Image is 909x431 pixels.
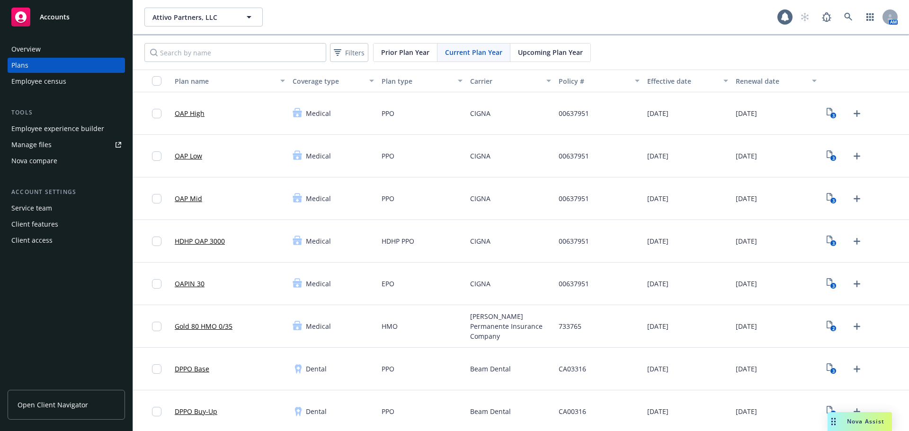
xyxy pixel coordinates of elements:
span: Medical [306,108,331,118]
a: Upload Plan Documents [849,319,864,334]
span: Medical [306,194,331,203]
div: Client features [11,217,58,232]
a: Switch app [861,8,880,26]
span: CIGNA [470,279,490,289]
text: 3 [832,283,835,289]
span: PPO [382,194,394,203]
div: Plans [11,58,28,73]
a: OAP Mid [175,194,202,203]
button: Carrier [466,70,555,92]
span: PPO [382,364,394,374]
span: Accounts [40,13,70,21]
input: Toggle Row Selected [152,364,161,374]
text: 3 [832,113,835,119]
span: [DATE] [647,406,668,416]
input: Toggle Row Selected [152,322,161,331]
input: Toggle Row Selected [152,151,161,161]
span: Filters [345,48,365,58]
span: 00637951 [559,236,589,246]
div: Coverage type [293,76,363,86]
a: Nova compare [8,153,125,168]
div: Effective date [647,76,718,86]
a: Upload Plan Documents [849,276,864,291]
a: Employee experience builder [8,121,125,136]
a: View Plan Documents [824,361,839,377]
text: 2 [832,325,835,332]
div: Policy # [559,76,629,86]
div: Renewal date [736,76,806,86]
span: [DATE] [736,151,757,161]
span: [DATE] [647,151,668,161]
a: Client features [8,217,125,232]
span: PPO [382,151,394,161]
a: Plans [8,58,125,73]
a: Gold 80 HMO 0/35 [175,321,232,331]
span: [DATE] [736,108,757,118]
span: [DATE] [736,406,757,416]
div: Manage files [11,137,52,152]
span: Beam Dental [470,364,511,374]
span: 733765 [559,321,581,331]
span: CA03316 [559,364,586,374]
a: HDHP OAP 3000 [175,236,225,246]
input: Toggle Row Selected [152,407,161,416]
a: Client access [8,233,125,248]
a: View Plan Documents [824,234,839,249]
span: Medical [306,321,331,331]
span: Dental [306,364,327,374]
a: View Plan Documents [824,149,839,164]
span: Dental [306,406,327,416]
span: Medical [306,151,331,161]
button: Plan name [171,70,289,92]
span: 00637951 [559,151,589,161]
input: Select all [152,76,161,86]
div: Employee census [11,74,66,89]
text: 3 [832,155,835,161]
button: Renewal date [732,70,820,92]
a: Manage files [8,137,125,152]
span: Open Client Navigator [18,400,88,410]
span: PPO [382,406,394,416]
button: Filters [330,43,368,62]
a: View Plan Documents [824,276,839,291]
input: Search by name [144,43,326,62]
a: DPPO Base [175,364,209,374]
a: Upload Plan Documents [849,361,864,377]
a: Upload Plan Documents [849,191,864,206]
input: Toggle Row Selected [152,109,161,118]
span: Prior Plan Year [381,47,429,57]
a: DPPO Buy-Up [175,406,217,416]
span: Medical [306,279,331,289]
a: View Plan Documents [824,404,839,419]
div: Nova compare [11,153,57,168]
div: Overview [11,42,41,57]
text: 3 [832,368,835,374]
text: 3 [832,240,835,246]
span: Nova Assist [847,417,884,425]
button: Nova Assist [828,412,892,431]
a: Upload Plan Documents [849,234,864,249]
span: [DATE] [647,364,668,374]
span: [DATE] [736,321,757,331]
span: Upcoming Plan Year [518,47,583,57]
div: Client access [11,233,53,248]
a: Upload Plan Documents [849,404,864,419]
a: OAP Low [175,151,202,161]
span: [DATE] [736,279,757,289]
button: Coverage type [289,70,377,92]
a: View Plan Documents [824,319,839,334]
span: HMO [382,321,398,331]
span: [DATE] [647,279,668,289]
span: Filters [332,46,366,60]
span: [DATE] [647,108,668,118]
span: HDHP PPO [382,236,414,246]
a: Search [839,8,858,26]
span: CA00316 [559,406,586,416]
a: View Plan Documents [824,191,839,206]
span: [DATE] [647,236,668,246]
span: [DATE] [736,364,757,374]
a: Upload Plan Documents [849,106,864,121]
span: Medical [306,236,331,246]
div: Carrier [470,76,541,86]
button: Effective date [643,70,732,92]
